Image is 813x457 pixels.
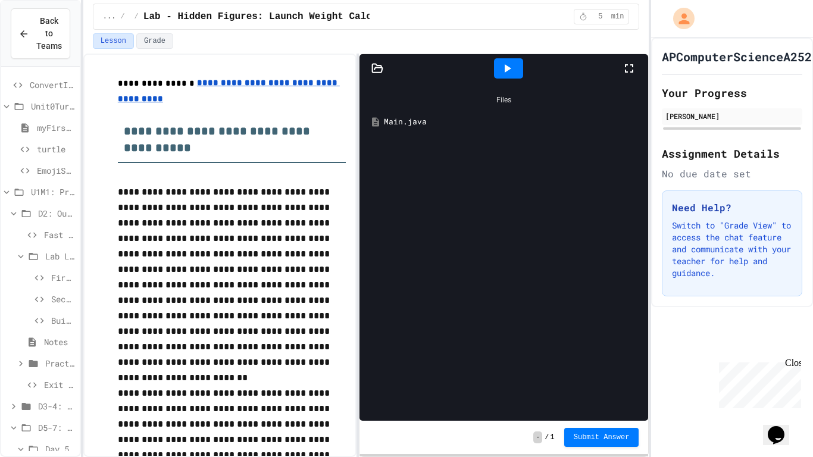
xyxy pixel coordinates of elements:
[661,5,698,32] div: My Account
[45,443,75,455] span: Day 5
[5,5,82,76] div: Chat with us now!Close
[672,220,792,279] p: Switch to "Grade View" to access the chat feature and communicate with your teacher for help and ...
[31,186,75,198] span: U1M1: Primitives, Variables, Basic I/O
[44,228,75,241] span: Fast Start
[37,143,75,155] span: turtle
[714,358,801,408] iframe: chat widget
[38,400,75,412] span: D3-4: Variables and Input
[51,314,75,327] span: Building a Rocket (ASCII Art)
[365,89,643,111] div: Files
[672,201,792,215] h3: Need Help?
[662,145,802,162] h2: Assignment Details
[37,121,75,134] span: myFirstJavaProgram
[533,431,542,443] span: -
[51,271,75,284] span: First Challenge - Manual Column Alignment
[45,250,75,262] span: Lab Lecture (20 mins)
[551,433,555,442] span: 1
[763,409,801,445] iframe: chat widget
[120,12,124,21] span: /
[30,79,75,91] span: ConvertInchesGRADED
[45,357,75,370] span: Practice (20 mins)
[136,33,173,49] button: Grade
[662,167,802,181] div: No due date set
[93,33,134,49] button: Lesson
[31,100,75,112] span: Unit0TurtleAvatar
[384,116,642,128] div: Main.java
[564,428,639,447] button: Submit Answer
[665,111,799,121] div: [PERSON_NAME]
[44,378,75,391] span: Exit Ticket
[38,207,75,220] span: D2: Output and Compiling Code
[51,293,75,305] span: Second Challenge - Special Characters
[545,433,549,442] span: /
[611,12,624,21] span: min
[38,421,75,434] span: D5-7: Data Types and Number Calculations
[662,84,802,101] h2: Your Progress
[143,10,406,24] span: Lab - Hidden Figures: Launch Weight Calculator
[135,12,139,21] span: /
[574,433,630,442] span: Submit Answer
[36,15,62,52] span: Back to Teams
[591,12,610,21] span: 5
[37,164,75,177] span: EmojiStarter
[44,336,75,348] span: Notes
[11,8,70,59] button: Back to Teams
[103,12,116,21] span: ...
